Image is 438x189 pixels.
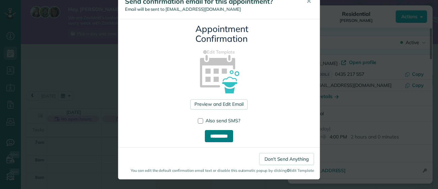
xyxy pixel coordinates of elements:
a: Edit Template [123,49,315,55]
a: Preview and Edit Email [190,99,247,109]
img: appointment_confirmation_icon-141e34405f88b12ade42628e8c248340957700ab75a12ae832a8710e9b578dc5.png [189,43,249,103]
h3: Appointment Confirmation [195,24,243,43]
small: You can edit the default confirmation email text or disable this automatic popup by clicking Edit... [124,168,314,173]
span: Also send SMS? [206,118,240,124]
a: Don't Send Anything [259,153,314,165]
span: Email will be sent to [EMAIL_ADDRESS][DOMAIN_NAME] [125,6,241,12]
